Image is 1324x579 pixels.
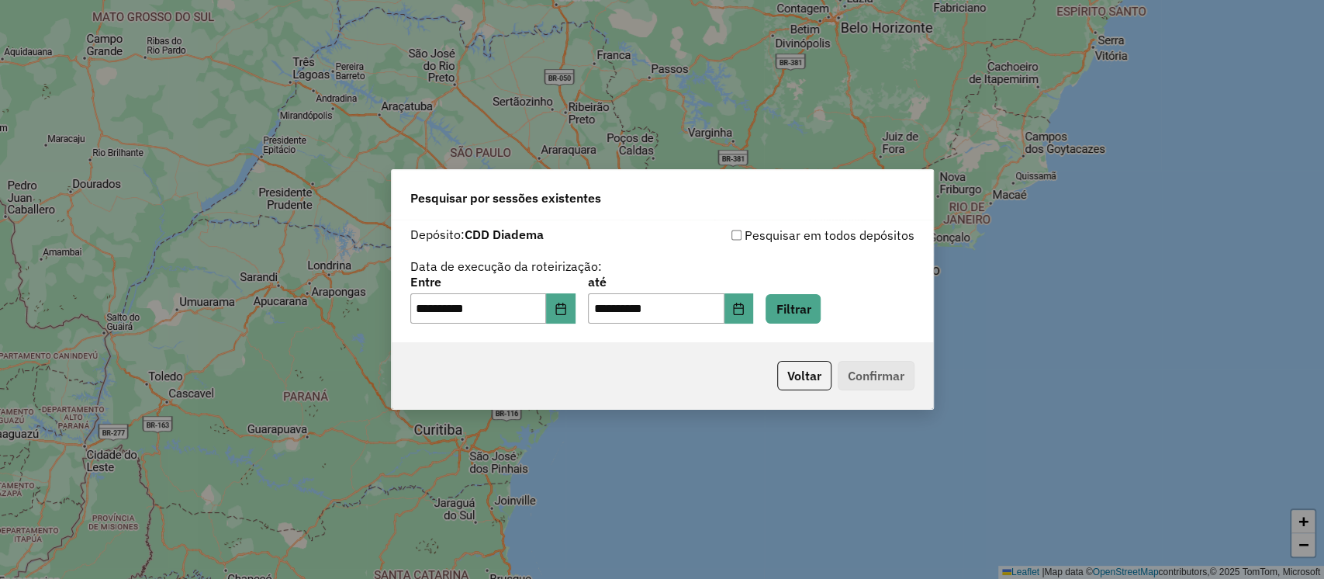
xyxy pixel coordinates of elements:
label: Entre [410,272,576,291]
label: até [588,272,753,291]
label: Depósito: [410,225,544,244]
label: Data de execução da roteirização: [410,257,602,276]
div: Pesquisar em todos depósitos [662,226,914,244]
button: Choose Date [546,293,576,324]
button: Voltar [777,361,831,390]
button: Choose Date [724,293,754,324]
strong: CDD Diadema [465,227,544,242]
button: Filtrar [766,294,821,324]
span: Pesquisar por sessões existentes [410,189,601,207]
